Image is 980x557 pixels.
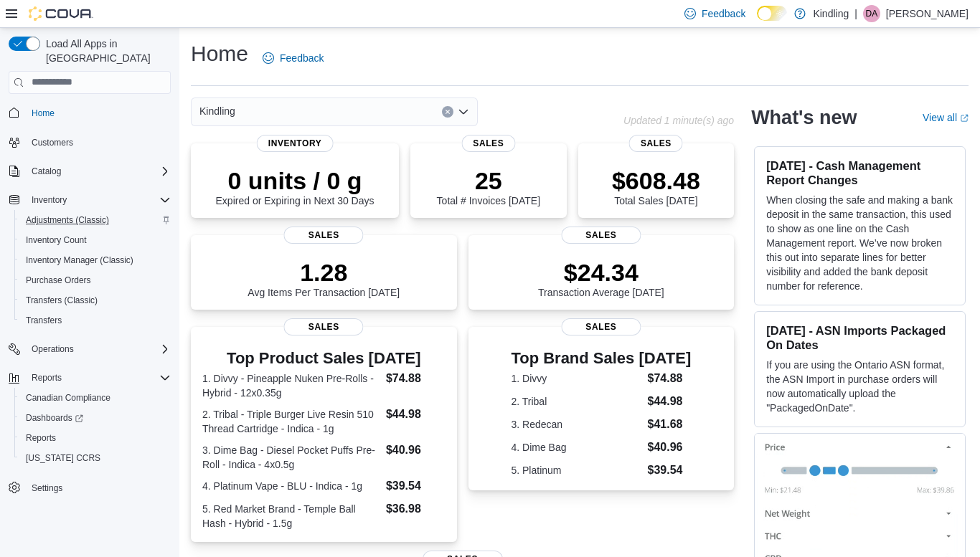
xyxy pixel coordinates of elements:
[960,114,969,123] svg: External link
[766,323,953,352] h3: [DATE] - ASN Imports Packaged On Dates
[14,210,176,230] button: Adjustments (Classic)
[20,449,171,467] span: Washington CCRS
[26,163,171,180] span: Catalog
[14,290,176,310] button: Transfers (Classic)
[26,234,87,246] span: Inventory Count
[26,478,171,496] span: Settings
[538,258,664,287] p: $24.34
[20,211,171,229] span: Adjustments (Classic)
[757,21,758,22] span: Dark Mode
[648,370,692,387] dd: $74.88
[538,258,664,298] div: Transaction Average [DATE]
[20,389,171,406] span: Canadian Compliance
[623,115,734,126] p: Updated 1 minute(s) ago
[26,275,91,286] span: Purchase Orders
[442,106,453,118] button: Clear input
[26,191,171,209] span: Inventory
[766,358,953,415] p: If you are using the Ontario ASN format, the ASN Import in purchase orders will now automatically...
[26,254,133,266] span: Inventory Manager (Classic)
[29,6,93,21] img: Cova
[202,407,380,436] dt: 2. Tribal - Triple Burger Live Resin 510 Thread Cartridge - Indica - 1g
[3,161,176,181] button: Catalog
[32,166,61,177] span: Catalog
[20,272,97,289] a: Purchase Orders
[40,37,171,65] span: Load All Apps in [GEOGRAPHIC_DATA]
[202,350,446,367] h3: Top Product Sales [DATE]
[32,137,73,148] span: Customers
[648,462,692,479] dd: $39.54
[702,6,745,21] span: Feedback
[20,409,89,427] a: Dashboards
[458,106,469,118] button: Open list of options
[280,51,324,65] span: Feedback
[14,310,176,330] button: Transfers
[216,166,374,195] p: 0 units / 0 g
[3,368,176,388] button: Reports
[511,394,641,409] dt: 2. Tribal
[202,502,380,530] dt: 5. Red Market Brand - Temple Ball Hash - Hybrid - 1.5g
[561,318,641,335] span: Sales
[20,232,93,249] a: Inventory Count
[20,252,139,269] a: Inventory Manager (Classic)
[3,190,176,210] button: Inventory
[26,104,171,122] span: Home
[284,318,364,335] span: Sales
[20,292,103,309] a: Transfers (Classic)
[20,312,67,329] a: Transfers
[32,482,62,494] span: Settings
[437,166,540,206] div: Total # Invoices [DATE]
[26,214,109,226] span: Adjustments (Classic)
[26,432,56,444] span: Reports
[20,429,62,447] a: Reports
[3,103,176,123] button: Home
[648,439,692,456] dd: $40.96
[386,477,446,495] dd: $39.54
[14,408,176,428] a: Dashboards
[813,5,849,22] p: Kindling
[20,389,116,406] a: Canadian Compliance
[202,443,380,472] dt: 3. Dime Bag - Diesel Pocket Puffs Pre-Roll - Indica - 4x0.5g
[20,409,171,427] span: Dashboards
[26,133,171,151] span: Customers
[216,166,374,206] div: Expired or Expiring in Next 30 Days
[32,372,62,384] span: Reports
[20,272,171,289] span: Purchase Orders
[284,227,364,244] span: Sales
[461,135,515,152] span: Sales
[20,211,115,229] a: Adjustments (Classic)
[199,103,235,120] span: Kindling
[14,448,176,468] button: [US_STATE] CCRS
[386,442,446,459] dd: $40.96
[26,105,60,122] a: Home
[26,134,79,151] a: Customers
[886,5,969,22] p: [PERSON_NAME]
[854,5,857,22] p: |
[191,39,248,68] h1: Home
[26,392,110,404] span: Canadian Compliance
[32,343,74,355] span: Operations
[511,440,641,454] dt: 4. Dime Bag
[14,250,176,270] button: Inventory Manager (Classic)
[866,5,878,22] span: DA
[629,135,683,152] span: Sales
[766,193,953,293] p: When closing the safe and making a bank deposit in the same transaction, this used to show as one...
[248,258,400,298] div: Avg Items Per Transaction [DATE]
[863,5,880,22] div: Daniel Amyotte
[511,371,641,386] dt: 1. Divvy
[20,232,171,249] span: Inventory Count
[3,339,176,359] button: Operations
[757,6,787,21] input: Dark Mode
[26,341,80,358] button: Operations
[3,477,176,498] button: Settings
[511,463,641,477] dt: 5. Platinum
[202,371,380,400] dt: 1. Divvy - Pineapple Nuken Pre-Rolls - Hybrid - 12x0.35g
[20,429,171,447] span: Reports
[612,166,700,206] div: Total Sales [DATE]
[648,393,692,410] dd: $44.98
[202,479,380,493] dt: 4. Platinum Vape - BLU - Indica - 1g
[26,412,83,424] span: Dashboards
[32,194,67,206] span: Inventory
[561,227,641,244] span: Sales
[20,252,171,269] span: Inventory Manager (Classic)
[14,388,176,408] button: Canadian Compliance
